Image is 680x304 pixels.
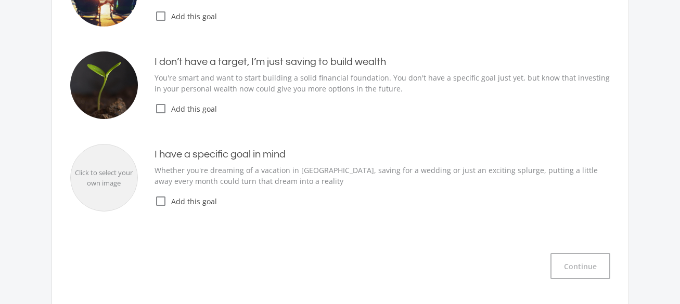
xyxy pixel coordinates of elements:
[155,165,610,187] p: Whether you're dreaming of a vacation in [GEOGRAPHIC_DATA], saving for a wedding or just an excit...
[167,196,610,207] span: Add this goal
[550,253,610,279] button: Continue
[155,72,610,94] p: You're smart and want to start building a solid financial foundation. You don't have a specific g...
[155,56,610,68] h4: I don’t have a target, I’m just saving to build wealth
[155,195,167,207] i: check_box_outline_blank
[71,168,137,188] div: Click to select your own image
[167,11,610,22] span: Add this goal
[155,148,610,161] h4: I have a specific goal in mind
[155,102,167,115] i: check_box_outline_blank
[155,10,167,22] i: check_box_outline_blank
[167,103,610,114] span: Add this goal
